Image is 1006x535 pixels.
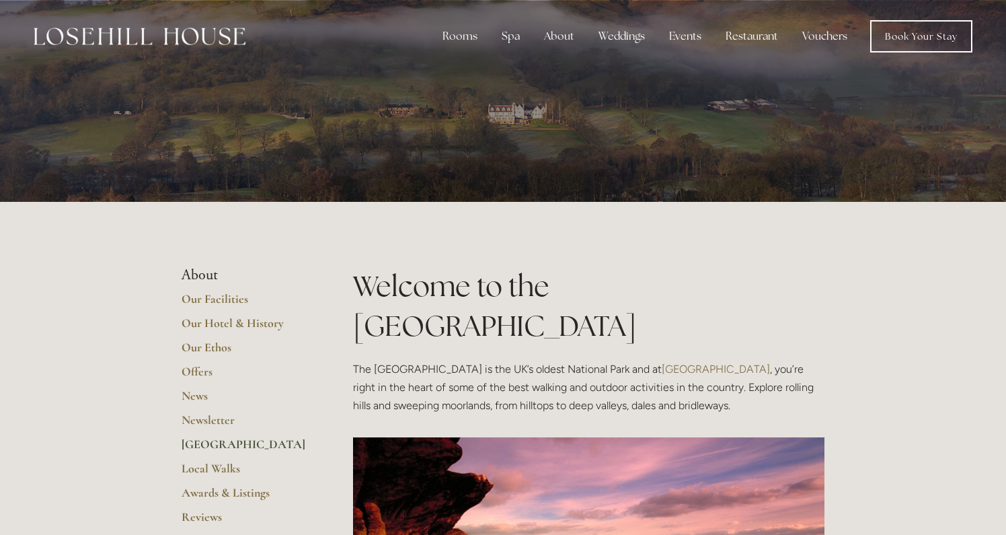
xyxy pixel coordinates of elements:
[182,388,310,413] a: News
[182,437,310,461] a: [GEOGRAPHIC_DATA]
[432,23,488,50] div: Rooms
[182,316,310,340] a: Our Hotel & History
[353,360,824,415] p: The [GEOGRAPHIC_DATA] is the UK’s oldest National Park and at , you’re right in the heart of some...
[791,23,858,50] a: Vouchers
[182,340,310,364] a: Our Ethos
[182,509,310,534] a: Reviews
[662,363,770,376] a: [GEOGRAPHIC_DATA]
[870,20,972,52] a: Book Your Stay
[182,266,310,284] li: About
[182,461,310,485] a: Local Walks
[491,23,531,50] div: Spa
[182,413,310,437] a: Newsletter
[182,364,310,388] a: Offers
[34,28,245,45] img: Losehill House
[533,23,585,50] div: About
[182,291,310,316] a: Our Facilities
[182,485,310,509] a: Awards & Listings
[658,23,712,50] div: Events
[715,23,789,50] div: Restaurant
[353,266,824,346] h1: Welcome to the [GEOGRAPHIC_DATA]
[588,23,656,50] div: Weddings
